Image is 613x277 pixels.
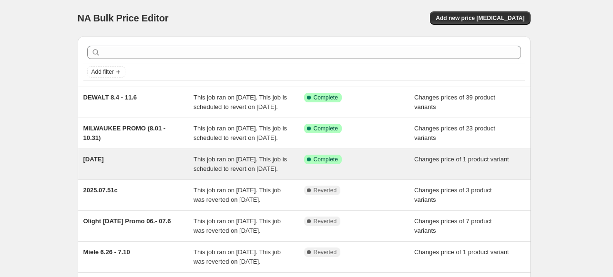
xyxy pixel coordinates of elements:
span: MILWAUKEE PROMO (8.01 - 10.31) [83,125,166,141]
button: Add new price [MEDICAL_DATA] [430,11,530,25]
span: Add filter [92,68,114,76]
button: Add filter [87,66,125,78]
span: DEWALT 8.4 - 11.6 [83,94,137,101]
span: Reverted [314,218,337,225]
span: Complete [314,156,338,163]
span: Changes prices of 3 product variants [414,187,492,203]
span: Reverted [314,248,337,256]
span: Add new price [MEDICAL_DATA] [436,14,524,22]
span: This job ran on [DATE]. This job was reverted on [DATE]. [194,187,281,203]
span: Changes price of 1 product variant [414,248,509,256]
span: Changes prices of 7 product variants [414,218,492,234]
span: Changes prices of 39 product variants [414,94,495,110]
span: Changes prices of 23 product variants [414,125,495,141]
span: Miele 6.26 - 7.10 [83,248,130,256]
span: This job ran on [DATE]. This job was reverted on [DATE]. [194,218,281,234]
span: Changes price of 1 product variant [414,156,509,163]
span: NA Bulk Price Editor [78,13,169,23]
span: This job ran on [DATE]. This job was reverted on [DATE]. [194,248,281,265]
span: [DATE] [83,156,104,163]
span: 2025.07.51c [83,187,118,194]
span: This job ran on [DATE]. This job is scheduled to revert on [DATE]. [194,156,287,172]
span: Complete [314,94,338,101]
span: Complete [314,125,338,132]
span: Olight [DATE] Promo 06.- 07.6 [83,218,171,225]
span: This job ran on [DATE]. This job is scheduled to revert on [DATE]. [194,94,287,110]
span: Reverted [314,187,337,194]
span: This job ran on [DATE]. This job is scheduled to revert on [DATE]. [194,125,287,141]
